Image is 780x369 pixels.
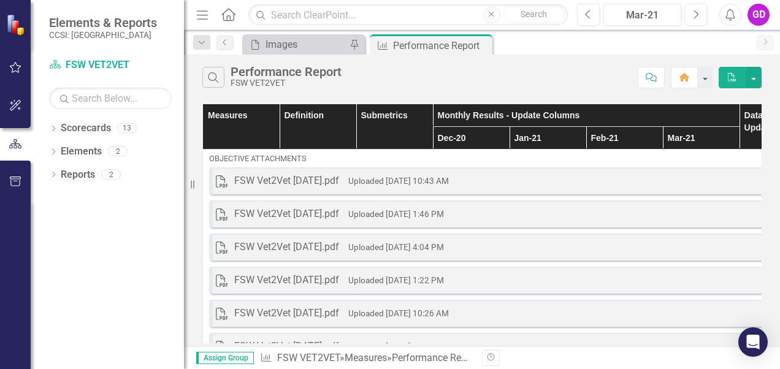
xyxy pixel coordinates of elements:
[117,123,137,134] div: 13
[234,273,339,287] div: FSW Vet2Vet [DATE].pdf
[348,176,449,186] small: Uploaded [DATE] 10:43 AM
[521,9,547,19] span: Search
[234,240,339,254] div: FSW Vet2Vet [DATE].pdf
[49,15,157,30] span: Elements & Reports
[231,78,342,88] div: FSW VET2VET
[603,4,681,26] button: Mar-21
[101,169,121,180] div: 2
[108,146,128,157] div: 2
[49,58,172,72] a: FSW VET2VET
[234,207,339,221] div: FSW Vet2Vet [DATE].pdf
[348,209,444,219] small: Uploaded [DATE] 1:46 PM
[348,242,444,252] small: Uploaded [DATE] 4:04 PM
[61,121,111,135] a: Scorecards
[231,65,342,78] div: Performance Report
[747,4,770,26] button: GD
[277,352,340,363] a: FSW VET2VET
[266,37,346,52] div: Images
[738,327,768,357] div: Open Intercom Messenger
[6,13,28,35] img: ClearPoint Strategy
[61,145,102,159] a: Elements
[348,275,444,285] small: Uploaded [DATE] 1:22 PM
[348,341,444,351] small: Uploaded [DATE] 3:20 PM
[260,351,473,365] div: » »
[209,154,251,163] span: objective
[393,38,489,53] div: Performance Report
[234,306,339,321] div: FSW Vet2Vet [DATE].pdf
[49,30,157,40] small: CCSI: [GEOGRAPHIC_DATA]
[245,37,346,52] a: Images
[248,4,568,26] input: Search ClearPoint...
[234,340,339,354] div: FSW Vet2Vet [DATE].pdf
[503,6,565,23] button: Search
[49,88,172,109] input: Search Below...
[234,174,339,188] div: FSW Vet2Vet [DATE].pdf
[392,352,478,363] div: Performance Report
[61,168,95,182] a: Reports
[345,352,387,363] a: Measures
[196,352,254,364] span: Assign Group
[608,8,677,23] div: Mar-21
[348,308,449,318] small: Uploaded [DATE] 10:26 AM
